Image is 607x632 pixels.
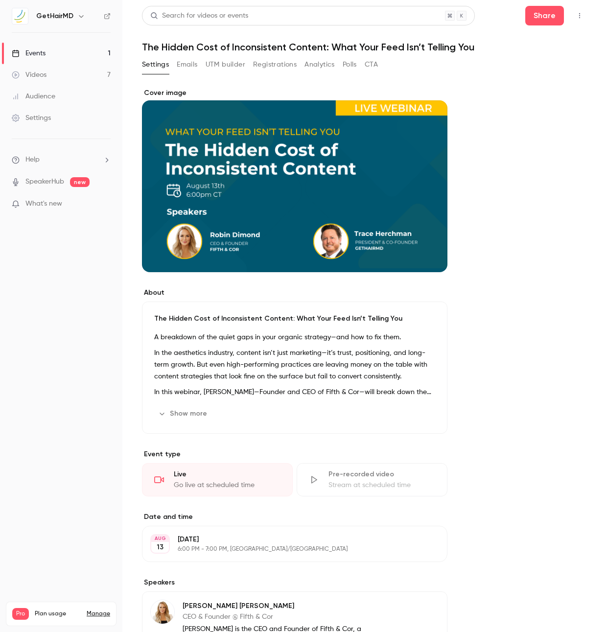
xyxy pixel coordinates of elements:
[142,288,447,298] label: About
[183,601,384,611] p: [PERSON_NAME] [PERSON_NAME]
[142,88,447,272] section: Cover image
[25,177,64,187] a: SpeakerHub
[178,545,396,553] p: 6:00 PM - 7:00 PM, [GEOGRAPHIC_DATA]/[GEOGRAPHIC_DATA]
[70,177,90,187] span: new
[12,92,55,101] div: Audience
[178,535,396,544] p: [DATE]
[12,113,51,123] div: Settings
[343,57,357,72] button: Polls
[12,70,47,80] div: Videos
[142,88,447,98] label: Cover image
[304,57,335,72] button: Analytics
[206,57,245,72] button: UTM builder
[183,612,384,622] p: CEO & Founder @ Fifth & Cor
[35,610,81,618] span: Plan usage
[12,8,28,24] img: GetHairMD
[151,600,174,624] img: Robin Dimond
[154,314,435,324] p: The Hidden Cost of Inconsistent Content: What Your Feed Isn’t Telling You
[150,11,248,21] div: Search for videos or events
[154,386,435,398] p: In this webinar, [PERSON_NAME]—Founder and CEO of Fifth & Cor—will break down the subtle gaps tha...
[154,406,213,421] button: Show more
[157,542,163,552] p: 13
[142,463,293,496] div: LiveGo live at scheduled time
[25,155,40,165] span: Help
[12,48,46,58] div: Events
[142,449,447,459] p: Event type
[142,41,587,53] h1: The Hidden Cost of Inconsistent Content: What Your Feed Isn’t Telling You
[12,608,29,620] span: Pro
[154,331,435,343] p: A breakdown of the quiet gaps in your organic strategy—and how to fix them.
[328,469,435,479] div: Pre-recorded video
[328,480,435,490] div: Stream at scheduled time
[142,512,447,522] label: Date and time
[142,578,447,587] label: Speakers
[87,610,110,618] a: Manage
[253,57,297,72] button: Registrations
[174,480,280,490] div: Go live at scheduled time
[365,57,378,72] button: CTA
[297,463,447,496] div: Pre-recorded videoStream at scheduled time
[142,57,169,72] button: Settings
[25,199,62,209] span: What's new
[177,57,197,72] button: Emails
[36,11,73,21] h6: GetHairMD
[525,6,564,25] button: Share
[174,469,280,479] div: Live
[151,535,169,542] div: AUG
[12,155,111,165] li: help-dropdown-opener
[154,347,435,382] p: In the aesthetics industry, content isn’t just marketing—it’s trust, positioning, and long-term g...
